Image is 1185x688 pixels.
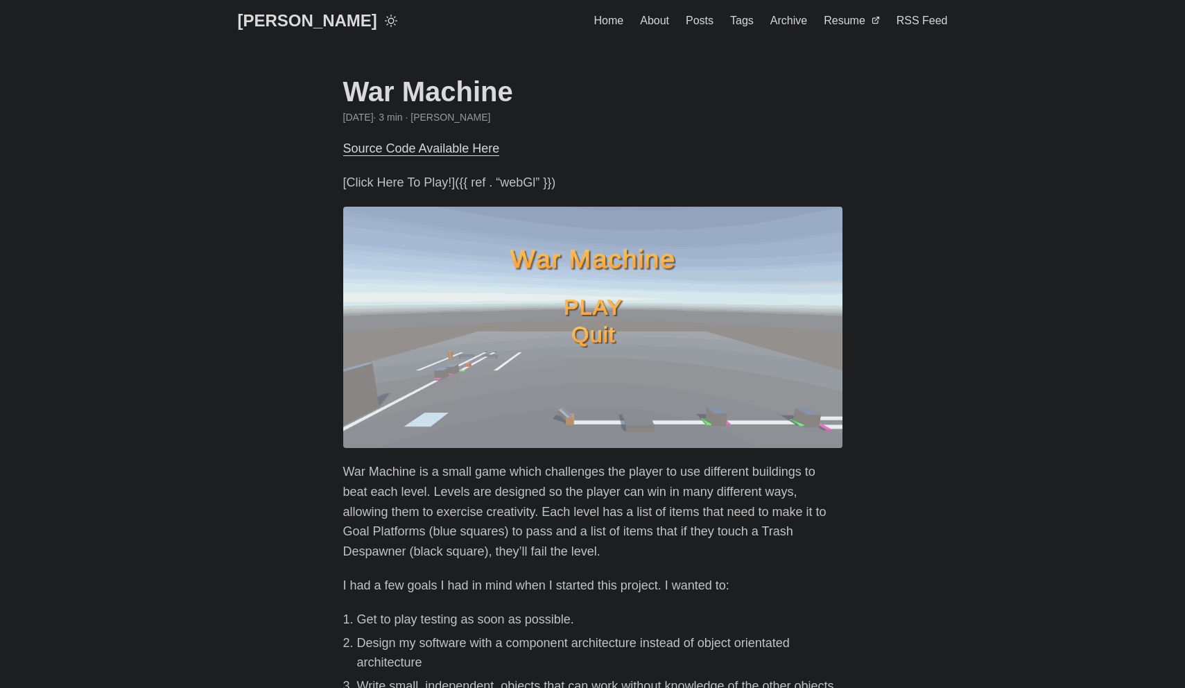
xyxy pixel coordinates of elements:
[343,141,500,155] a: Source Code Available Here
[770,15,807,26] span: Archive
[343,173,842,193] p: [Click Here To Play!]({{ ref . “webGl” }})
[686,15,713,26] span: Posts
[343,110,374,125] span: 2019-03-23 00:00:00 +0000 UTC
[343,110,842,125] div: · 3 min · [PERSON_NAME]
[357,633,842,673] li: Design my software with a component architecture instead of object orientated architecture
[594,15,624,26] span: Home
[343,75,842,108] h1: War Machine
[357,610,842,630] li: Get to play testing as soon as possible.
[897,15,948,26] span: RSS Feed
[343,576,842,596] p: I had a few goals I had in mind when I started this project. I wanted to:
[824,15,865,26] span: Resume
[343,462,842,562] p: War Machine is a small game which challenges the player to use different buildings to beat each l...
[730,15,754,26] span: Tags
[640,15,669,26] span: About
